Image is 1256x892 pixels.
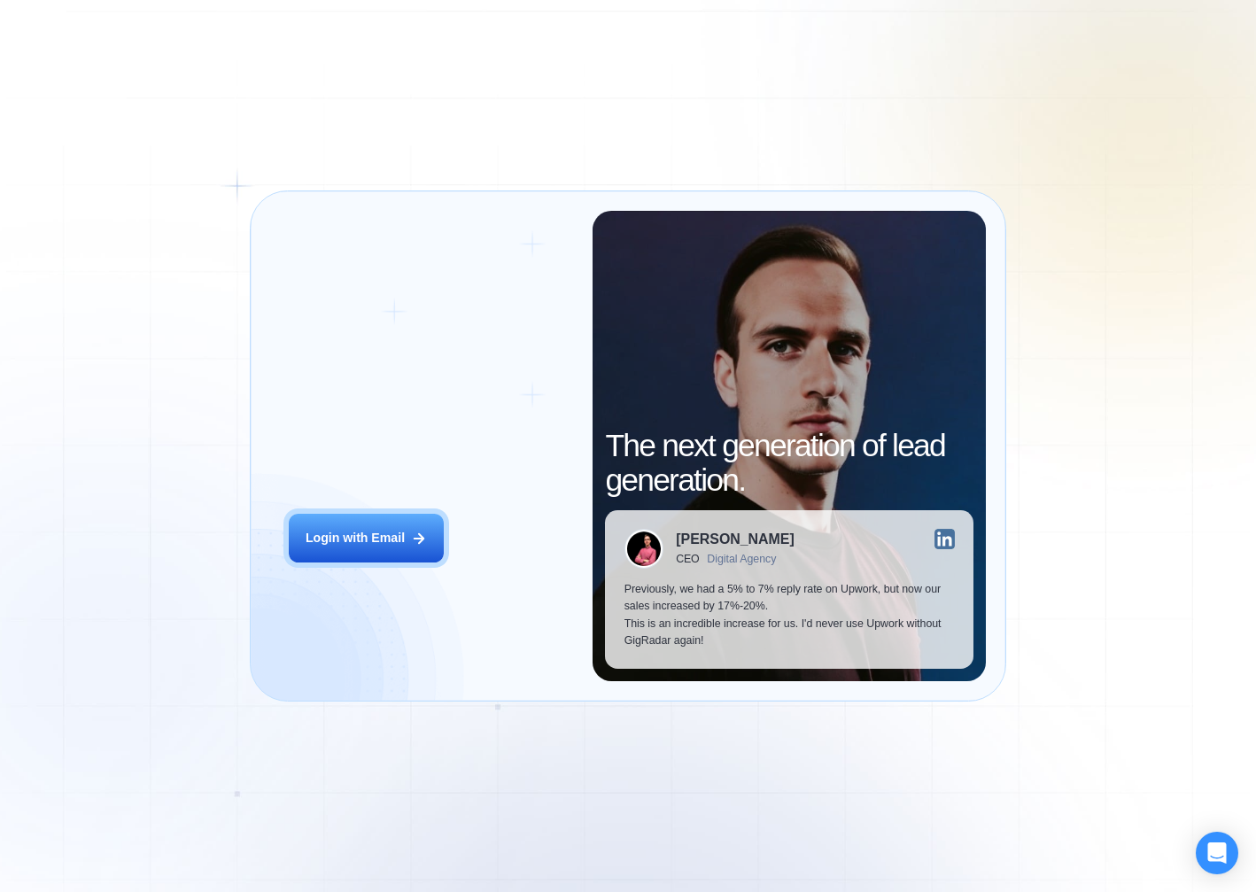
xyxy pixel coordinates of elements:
h2: The next generation of lead generation. [605,429,973,498]
div: Login with Email [306,530,405,547]
button: Login with Email [289,514,444,562]
div: [PERSON_NAME] [676,532,794,547]
p: Previously, we had a 5% to 7% reply rate on Upwork, but now our sales increased by 17%-20%. This ... [624,581,955,650]
div: Digital Agency [707,553,776,565]
div: CEO [676,553,699,565]
div: Open Intercom Messenger [1196,832,1238,874]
